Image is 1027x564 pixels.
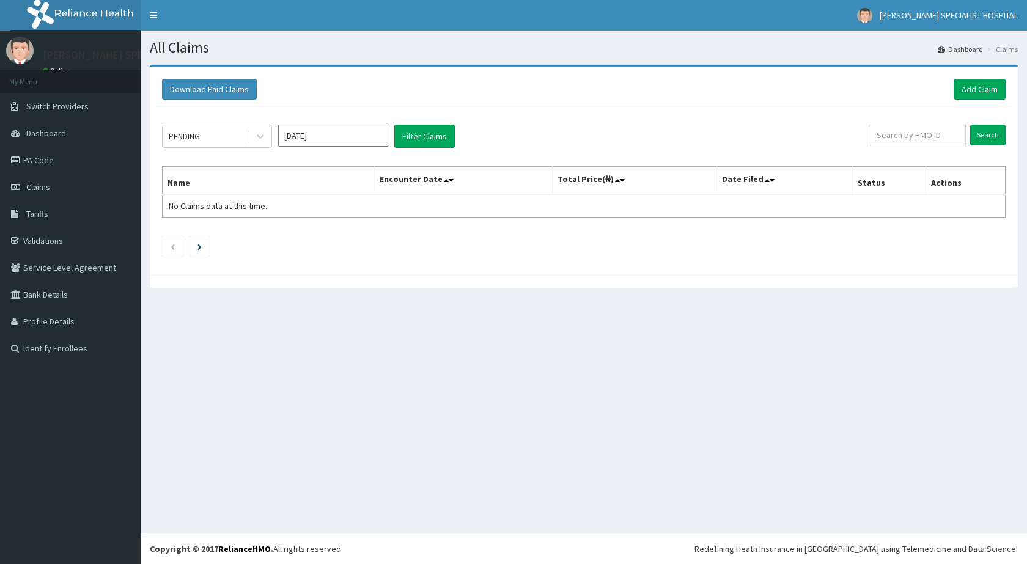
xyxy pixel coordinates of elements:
th: Name [163,167,375,195]
th: Date Filed [716,167,853,195]
input: Search by HMO ID [869,125,966,145]
a: Previous page [170,241,175,252]
input: Select Month and Year [278,125,388,147]
a: RelianceHMO [218,543,271,554]
th: Actions [926,167,1006,195]
img: User Image [857,8,872,23]
div: PENDING [169,130,200,142]
span: Switch Providers [26,101,89,112]
button: Filter Claims [394,125,455,148]
th: Status [853,167,926,195]
p: [PERSON_NAME] SPECIALIST HOSPITAL [43,49,230,60]
a: Dashboard [938,44,983,54]
span: [PERSON_NAME] SPECIALIST HOSPITAL [880,10,1018,21]
a: Online [43,67,72,75]
h1: All Claims [150,40,1018,56]
input: Search [970,125,1006,145]
footer: All rights reserved. [141,533,1027,564]
span: Dashboard [26,128,66,139]
img: User Image [6,37,34,64]
th: Encounter Date [375,167,552,195]
button: Download Paid Claims [162,79,257,100]
span: No Claims data at this time. [169,200,267,211]
a: Next page [197,241,202,252]
th: Total Price(₦) [552,167,716,195]
a: Add Claim [954,79,1006,100]
strong: Copyright © 2017 . [150,543,273,554]
span: Claims [26,181,50,192]
div: Redefining Heath Insurance in [GEOGRAPHIC_DATA] using Telemedicine and Data Science! [694,543,1018,555]
li: Claims [984,44,1018,54]
span: Tariffs [26,208,48,219]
